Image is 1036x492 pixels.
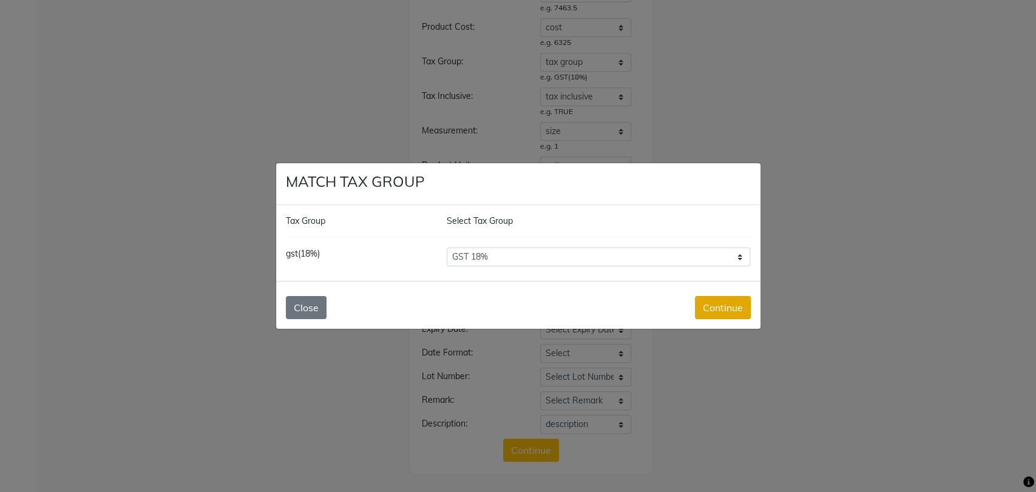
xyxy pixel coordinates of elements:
h4: MATCH TAX GROUP [286,173,425,190]
div: Tax Group [277,215,438,227]
button: Continue [695,296,751,319]
div: Select Tax Group [438,215,760,227]
div: gst(18%) [277,248,438,266]
button: Close [286,296,327,319]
